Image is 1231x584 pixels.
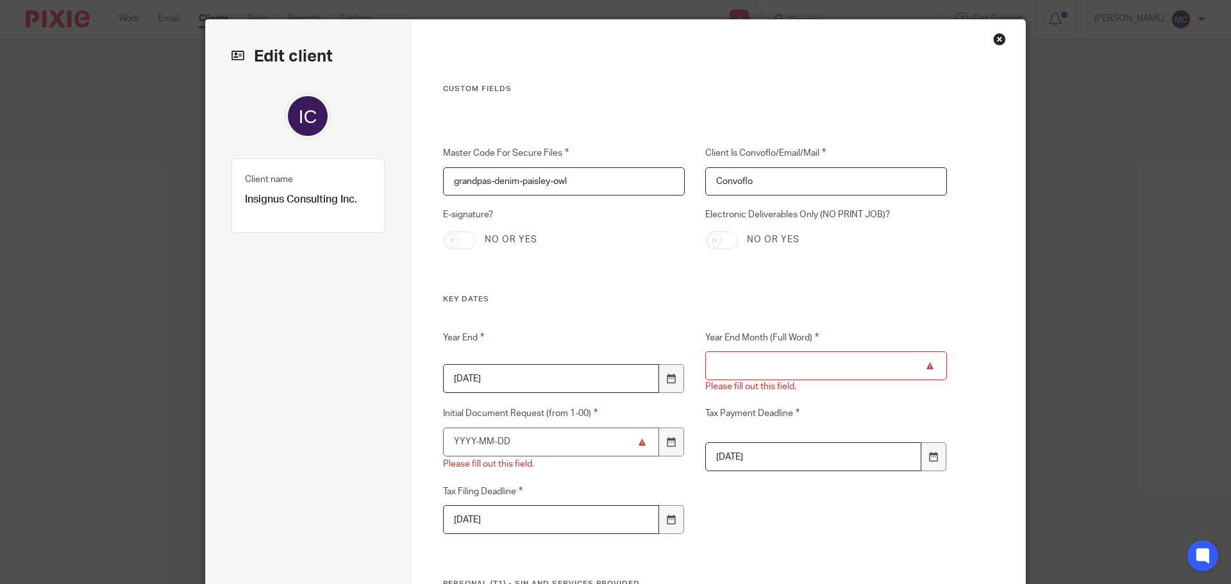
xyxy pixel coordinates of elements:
[443,208,685,221] label: E-signature?
[245,173,293,186] label: Client name
[443,364,660,393] input: YYYY-MM-DD
[231,46,385,67] h2: Edit client
[443,294,948,305] h3: Key dates
[443,406,685,421] label: Initial Document Request (from 1-00)
[443,505,660,534] input: YYYY-MM-DD
[443,484,685,499] label: Tax Filing Deadline
[443,458,534,471] div: Please fill out this field.
[485,233,537,246] label: No or yes
[705,406,948,436] label: Tax Payment Deadline
[705,380,948,393] div: Please fill out this field.
[705,442,922,471] input: YYYY-MM-DD
[443,428,660,456] input: YYYY-MM-DD
[285,93,331,139] img: svg%3E
[245,193,371,206] p: Insignus Consulting Inc.
[443,146,685,160] label: Master Code For Secure Files
[705,146,948,160] label: Client Is Convoflo/Email/Mail
[993,33,1006,46] div: Close this dialog window
[705,208,948,221] label: Electronic Deliverables Only (NO PRINT JOB)?
[443,84,948,94] h3: Custom fields
[747,233,800,246] label: No or yes
[705,330,948,345] label: Year End Month (Full Word)
[443,330,685,358] label: Year End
